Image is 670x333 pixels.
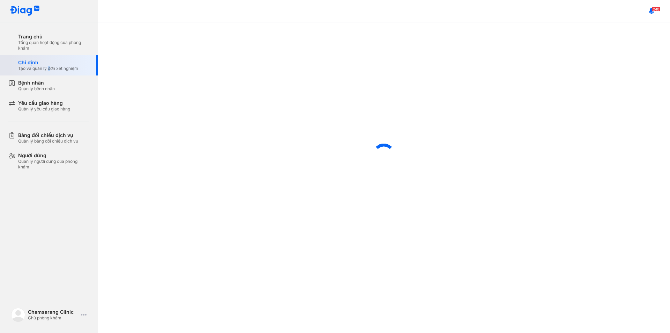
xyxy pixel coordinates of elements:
div: Tổng quan hoạt động của phòng khám [18,40,89,51]
div: Trang chủ [18,34,89,40]
span: 240 [652,7,660,12]
div: Bệnh nhân [18,80,55,86]
div: Quản lý người dùng của phòng khám [18,159,89,170]
div: Quản lý bảng đối chiếu dịch vụ [18,138,78,144]
img: logo [11,308,25,322]
div: Người dùng [18,152,89,159]
div: Chủ phòng khám [28,315,78,321]
div: Bảng đối chiếu dịch vụ [18,132,78,138]
div: Chamsarang Clinic [28,309,78,315]
div: Quản lý yêu cầu giao hàng [18,106,70,112]
img: logo [10,6,40,16]
div: Quản lý bệnh nhân [18,86,55,92]
div: Yêu cầu giao hàng [18,100,70,106]
div: Tạo và quản lý đơn xét nghiệm [18,66,78,71]
div: Chỉ định [18,59,78,66]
